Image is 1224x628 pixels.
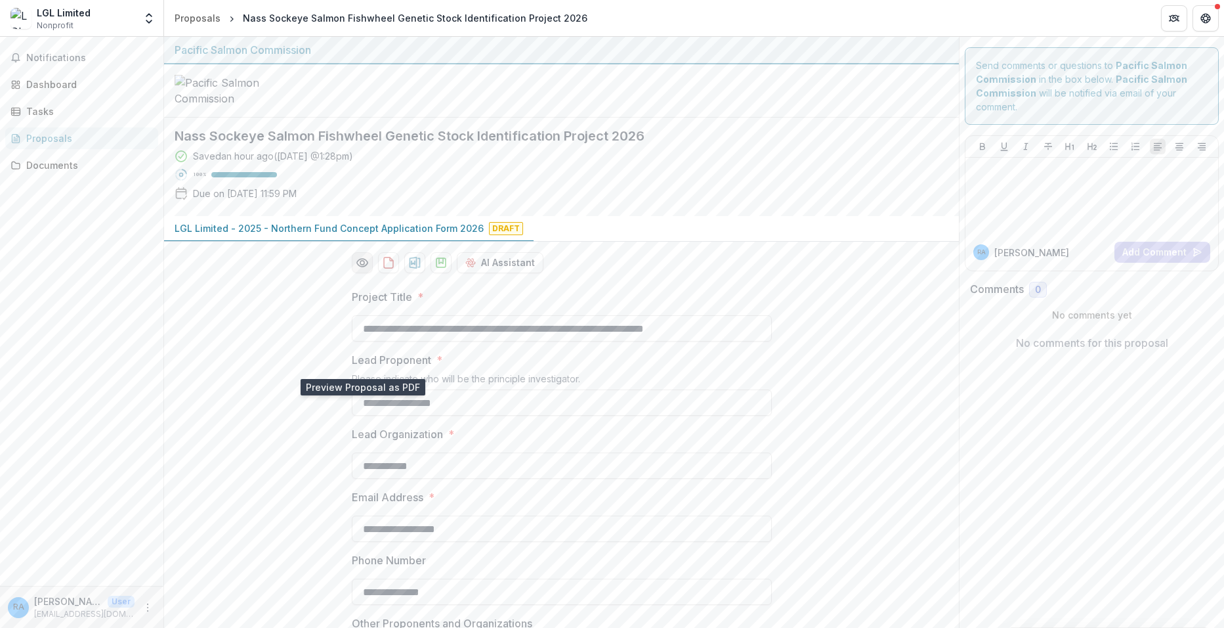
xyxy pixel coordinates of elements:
[994,246,1069,259] p: [PERSON_NAME]
[1018,139,1034,154] button: Italicize
[34,608,135,620] p: [EMAIL_ADDRESS][DOMAIN_NAME]
[175,11,221,25] div: Proposals
[352,373,772,390] div: Please indicate who will be the principle investigator.
[26,53,153,64] span: Notifications
[1114,242,1210,263] button: Add Comment
[352,352,431,368] p: Lead Proponent
[26,158,148,172] div: Documents
[352,552,426,568] p: Phone Number
[996,139,1012,154] button: Underline
[970,283,1024,296] h2: Comments
[1016,335,1168,351] p: No comments for this proposal
[1040,139,1056,154] button: Strike
[193,170,206,179] p: 100 %
[1171,139,1187,154] button: Align Center
[352,289,412,305] p: Project Title
[404,252,425,273] button: download-proposal
[169,9,593,28] nav: breadcrumb
[175,221,484,235] p: LGL Limited - 2025 - Northern Fund Concept Application Form 2026
[243,11,587,25] div: Nass Sockeye Salmon Fishwheel Genetic Stock Identification Project 2026
[175,128,927,144] h2: Nass Sockeye Salmon Fishwheel Genetic Stock Identification Project 2026
[5,47,158,68] button: Notifications
[1192,5,1219,32] button: Get Help
[26,104,148,118] div: Tasks
[977,249,986,256] div: Richard Alexander
[489,222,523,235] span: Draft
[175,75,306,106] img: Pacific Salmon Commission
[378,252,399,273] button: download-proposal
[175,42,948,58] div: Pacific Salmon Commission
[1084,139,1100,154] button: Heading 2
[108,596,135,608] p: User
[1106,139,1122,154] button: Bullet List
[1161,5,1187,32] button: Partners
[1194,139,1210,154] button: Align Right
[970,308,1213,322] p: No comments yet
[140,5,158,32] button: Open entity switcher
[193,187,297,200] p: Due on [DATE] 11:59 PM
[169,9,226,28] a: Proposals
[352,426,443,442] p: Lead Organization
[5,74,158,95] a: Dashboard
[193,149,353,163] div: Saved an hour ago ( [DATE] @ 1:28pm )
[26,78,148,91] div: Dashboard
[431,252,452,273] button: download-proposal
[1128,139,1143,154] button: Ordered List
[5,127,158,149] a: Proposals
[1150,139,1166,154] button: Align Left
[352,489,423,505] p: Email Address
[11,8,32,29] img: LGL Limited
[37,6,91,20] div: LGL Limited
[5,101,158,122] a: Tasks
[352,252,373,273] button: Preview f5694779-a32c-4034-8c2e-5f6c3cbd9857-0.pdf
[37,20,74,32] span: Nonprofit
[140,600,156,616] button: More
[1035,284,1041,296] span: 0
[5,154,158,176] a: Documents
[1062,139,1078,154] button: Heading 1
[975,139,990,154] button: Bold
[13,603,24,612] div: Richard Alexander
[457,252,543,273] button: AI Assistant
[26,131,148,145] div: Proposals
[965,47,1219,125] div: Send comments or questions to in the box below. will be notified via email of your comment.
[34,594,102,608] p: [PERSON_NAME]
